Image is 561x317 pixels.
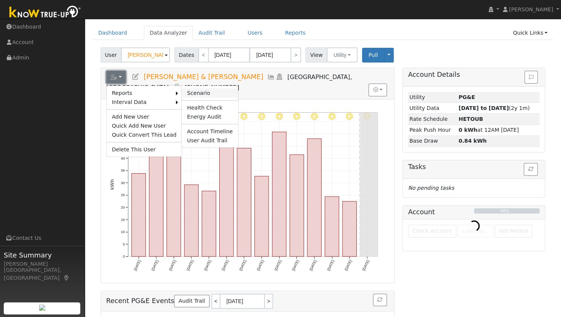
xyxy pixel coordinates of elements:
[107,98,176,107] a: Interval Data
[408,125,457,136] td: Peak Push Hour
[4,250,81,260] span: Site Summary
[258,113,265,120] i: 8/26 - Clear
[459,94,475,100] strong: ID: 17235549, authorized: 08/28/25
[256,259,264,271] text: [DATE]
[307,139,321,256] rect: onclick=""
[101,47,121,62] span: User
[109,179,115,190] text: kWh
[373,294,387,306] button: Refresh
[193,26,231,40] a: Audit Trail
[107,130,182,139] a: Quick Convert This Lead
[240,113,248,120] i: 8/25 - Clear
[290,47,301,62] a: >
[106,294,389,309] h5: Recent PG&E Events
[211,294,220,309] a: <
[280,26,311,40] a: Reports
[167,129,180,257] rect: onclick=""
[121,230,125,234] text: 10
[185,84,239,91] span: [PHONE_NUMBER]
[121,181,125,185] text: 30
[346,113,353,120] i: 8/31 - MostlyClear
[121,205,125,209] text: 20
[507,26,553,40] a: Quick Links
[123,254,125,258] text: 0
[342,201,356,257] rect: onclick=""
[173,84,181,91] a: Map
[184,185,198,257] rect: onclick=""
[121,218,125,222] text: 15
[238,259,247,271] text: [DATE]
[275,73,284,81] a: Login As (last Never)
[408,208,435,216] h5: Account
[306,47,327,62] span: View
[174,47,199,62] span: Dates
[267,73,275,81] a: Multi-Series Graph
[168,259,177,271] text: [DATE]
[182,103,238,112] a: Health Check Report
[344,259,353,271] text: [DATE]
[39,305,45,311] img: retrieve
[131,73,140,81] a: Edit User (36408)
[107,112,182,121] a: Add New User
[144,26,193,40] a: Data Analyzer
[182,112,238,121] a: Energy Audit Report
[121,168,125,172] text: 35
[326,259,335,271] text: [DATE]
[144,73,263,81] span: [PERSON_NAME] & [PERSON_NAME]
[123,242,125,246] text: 5
[203,259,212,271] text: [DATE]
[457,125,540,136] td: at 12AM [DATE]
[368,52,378,58] span: Pull
[293,113,300,120] i: 8/28 - Clear
[93,26,133,40] a: Dashboard
[121,47,170,62] input: Select a User
[107,121,182,130] a: Quick Add New User
[274,259,282,271] text: [DATE]
[182,127,238,136] a: Account Timeline Report
[63,275,70,281] a: Map
[291,259,300,271] text: [DATE]
[237,148,251,256] rect: onclick=""
[290,155,304,257] rect: onclick=""
[265,294,273,309] a: >
[408,185,454,191] i: No pending tasks
[329,113,336,120] i: 8/30 - MostlyClear
[6,4,85,21] img: Know True-Up
[186,259,194,271] text: [DATE]
[472,208,538,214] div: 0 0%
[524,71,538,84] button: Issue History
[242,26,268,40] a: Users
[174,295,209,308] a: Audit Trail
[408,114,457,125] td: Rate Schedule
[4,260,81,268] div: [PERSON_NAME]
[325,197,339,256] rect: onclick=""
[182,88,238,98] a: Scenario Report
[459,105,509,111] strong: [DATE] to [DATE]
[133,259,142,271] text: [DATE]
[255,176,269,256] rect: onclick=""
[121,193,125,197] text: 25
[509,6,553,12] span: [PERSON_NAME]
[408,92,457,103] td: Utility
[219,133,233,257] rect: onclick=""
[408,163,540,171] h5: Tasks
[202,191,216,256] rect: onclick=""
[107,88,176,98] a: Reports
[459,105,530,111] span: (2y 1m)
[361,259,370,271] text: [DATE]
[408,136,457,146] td: Base Draw
[276,113,283,120] i: 8/27 - Clear
[121,156,125,160] text: 40
[182,136,238,145] a: User Audit Trail
[150,259,159,271] text: [DATE]
[524,163,538,176] button: Refresh
[327,47,358,62] button: Utility
[408,103,457,114] td: Utility Data
[221,259,229,271] text: [DATE]
[459,127,477,133] strong: 0 kWh
[408,71,540,79] h5: Account Details
[459,116,483,122] strong: N
[198,47,209,62] a: <
[131,174,145,257] rect: onclick=""
[149,125,163,256] rect: onclick=""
